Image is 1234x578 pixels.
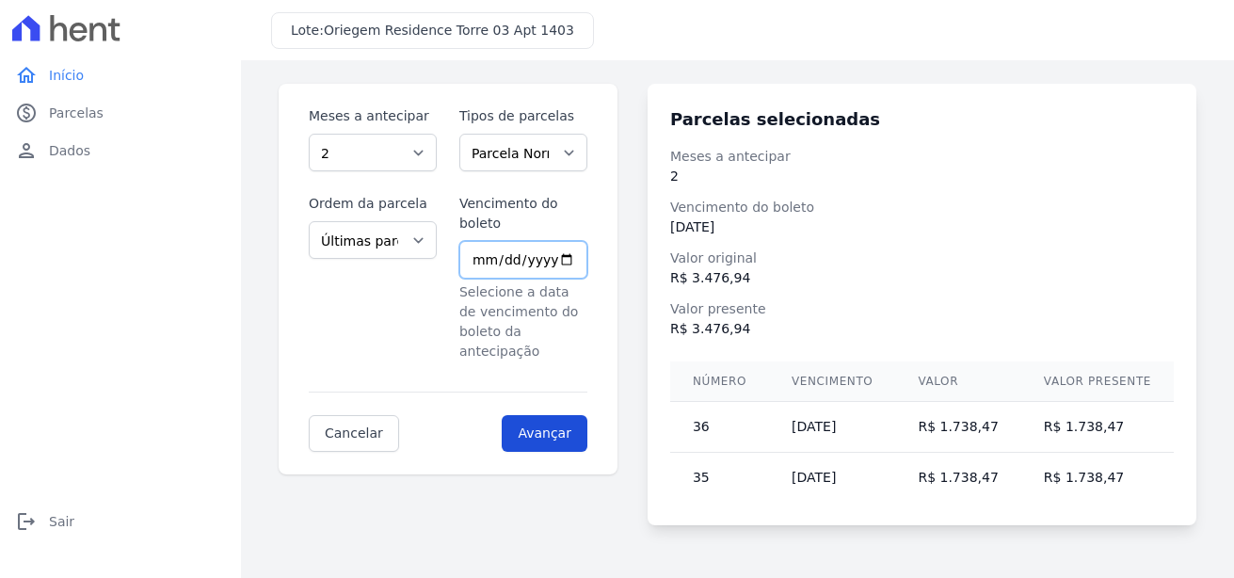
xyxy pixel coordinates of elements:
dt: Valor original [670,249,1174,268]
h3: Parcelas selecionadas [670,106,1174,132]
dt: Meses a antecipar [670,147,1174,167]
i: person [15,139,38,162]
dd: R$ 3.476,94 [670,319,1174,339]
th: Valor [895,361,1020,402]
span: Sair [49,512,74,531]
p: Selecione a data de vencimento do boleto da antecipação [459,282,587,361]
a: homeInício [8,56,233,94]
label: Ordem da parcela [309,194,437,214]
td: R$ 1.738,47 [895,402,1020,453]
a: personDados [8,132,233,169]
input: Avançar [502,415,587,452]
i: logout [15,510,38,533]
td: R$ 1.738,47 [895,453,1020,504]
td: R$ 1.738,47 [1021,453,1174,504]
a: Cancelar [309,415,399,452]
td: [DATE] [769,453,895,504]
label: Meses a antecipar [309,106,437,126]
dd: 2 [670,167,1174,186]
a: paidParcelas [8,94,233,132]
i: home [15,64,38,87]
th: Número [670,361,769,402]
span: Início [49,66,84,85]
span: Oriegem Residence Torre 03 Apt 1403 [324,23,574,38]
a: logoutSair [8,503,233,540]
i: paid [15,102,38,124]
dt: Valor presente [670,299,1174,319]
th: Valor presente [1021,361,1174,402]
th: Vencimento [769,361,895,402]
span: Parcelas [49,104,104,122]
td: R$ 1.738,47 [1021,402,1174,453]
dd: [DATE] [670,217,1174,237]
dd: R$ 3.476,94 [670,268,1174,288]
td: 35 [670,453,769,504]
td: [DATE] [769,402,895,453]
span: Dados [49,141,90,160]
td: 36 [670,402,769,453]
label: Vencimento do boleto [459,194,587,233]
label: Tipos de parcelas [459,106,587,126]
dt: Vencimento do boleto [670,198,1174,217]
h3: Lote: [291,21,574,40]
